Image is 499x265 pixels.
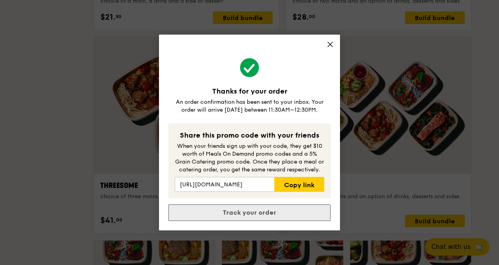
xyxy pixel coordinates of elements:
div: An order confirmation has been sent to your inbox. Your order will arrive [DATE] between 11:30AM–... [168,98,331,114]
div: Share this promo code with your friends [175,130,324,141]
div: When your friends sign up with your code, they get $10 worth of Meals On Demand promo codes and a... [175,142,324,174]
a: Track your order [168,204,331,221]
a: Copy link [274,177,324,192]
div: Thanks for your order [168,86,331,97]
img: aff_l [249,50,250,51]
